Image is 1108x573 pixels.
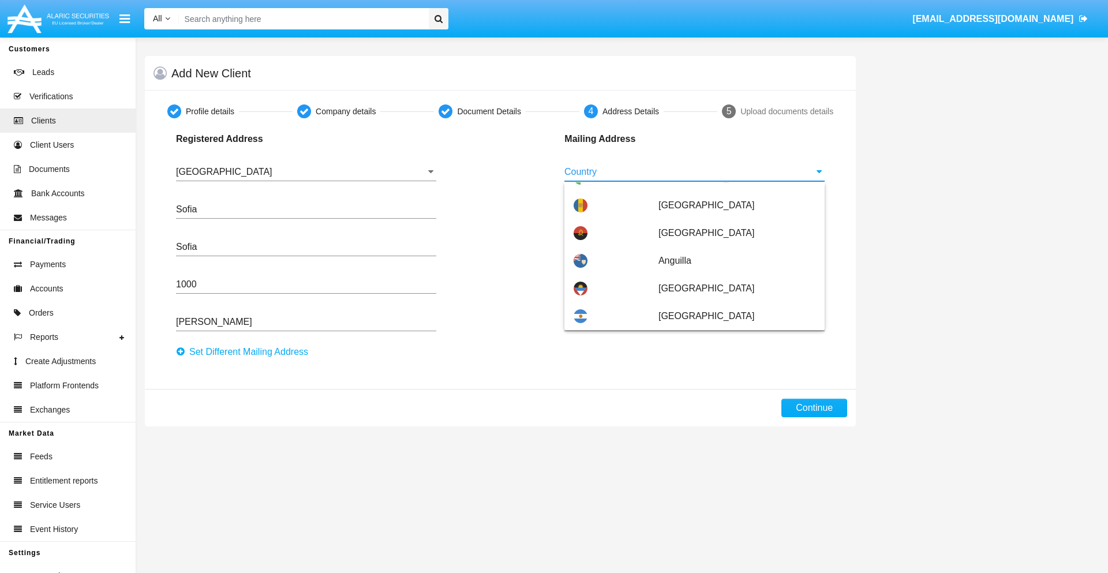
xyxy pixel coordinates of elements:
[30,259,66,271] span: Payments
[32,66,54,78] span: Leads
[29,163,70,175] span: Documents
[30,451,53,463] span: Feeds
[31,188,85,200] span: Bank Accounts
[186,106,234,118] div: Profile details
[29,307,54,319] span: Orders
[457,106,521,118] div: Document Details
[144,13,179,25] a: All
[30,380,99,392] span: Platform Frontends
[30,212,67,224] span: Messages
[6,2,111,36] img: Logo image
[30,523,78,535] span: Event History
[564,132,709,146] p: Mailing Address
[602,106,659,118] div: Address Details
[30,139,74,151] span: Client Users
[658,275,815,302] span: [GEOGRAPHIC_DATA]
[658,219,815,247] span: [GEOGRAPHIC_DATA]
[176,132,321,146] p: Registered Address
[30,499,80,511] span: Service Users
[912,14,1073,24] span: [EMAIL_ADDRESS][DOMAIN_NAME]
[176,343,315,361] button: Set Different Mailing Address
[153,14,162,23] span: All
[727,106,732,116] span: 5
[31,115,56,127] span: Clients
[30,283,63,295] span: Accounts
[781,399,847,417] button: Continue
[179,8,425,29] input: Search
[29,91,73,103] span: Verifications
[658,302,815,330] span: [GEOGRAPHIC_DATA]
[589,106,594,116] span: 4
[316,106,376,118] div: Company details
[171,69,251,78] h5: Add New Client
[30,331,58,343] span: Reports
[30,404,70,416] span: Exchanges
[30,475,98,487] span: Entitlement reports
[740,106,833,118] div: Upload documents details
[25,355,96,368] span: Create Adjustments
[658,192,815,219] span: [GEOGRAPHIC_DATA]
[907,3,1094,35] a: [EMAIL_ADDRESS][DOMAIN_NAME]
[658,247,815,275] span: Anguilla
